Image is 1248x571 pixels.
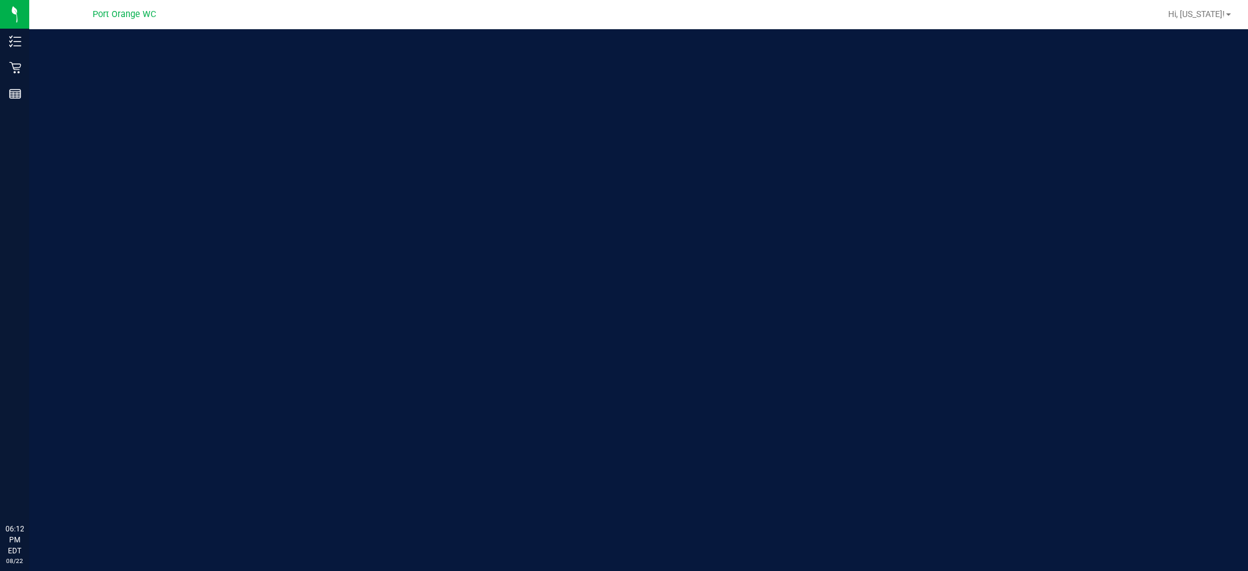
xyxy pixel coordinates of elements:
inline-svg: Retail [9,62,21,74]
span: Port Orange WC [93,9,156,20]
span: Hi, [US_STATE]! [1168,9,1225,19]
inline-svg: Reports [9,88,21,100]
p: 08/22 [5,556,24,566]
p: 06:12 PM EDT [5,523,24,556]
inline-svg: Inventory [9,35,21,48]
